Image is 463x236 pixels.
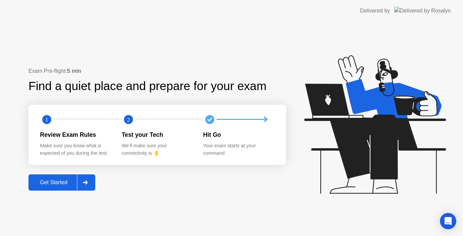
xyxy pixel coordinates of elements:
[203,130,274,139] div: Hit Go
[31,179,77,186] div: Get Started
[360,7,390,15] div: Delivered by
[40,142,111,157] div: Make sure you know what is expected of you during the test.
[394,7,451,15] img: Delivered by Rosalyn
[28,67,286,75] div: Exam Pre-flight:
[203,142,274,157] div: Your exam starts at your command
[40,130,111,139] div: Review Exam Rules
[45,116,48,123] text: 1
[122,130,193,139] div: Test your Tech
[28,174,95,191] button: Get Started
[127,116,130,123] text: 2
[28,77,267,95] div: Find a quiet place and prepare for your exam
[122,142,193,157] div: We’ll make sure your connectivity is 👌
[440,213,456,229] div: Open Intercom Messenger
[67,68,81,74] b: 5 min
